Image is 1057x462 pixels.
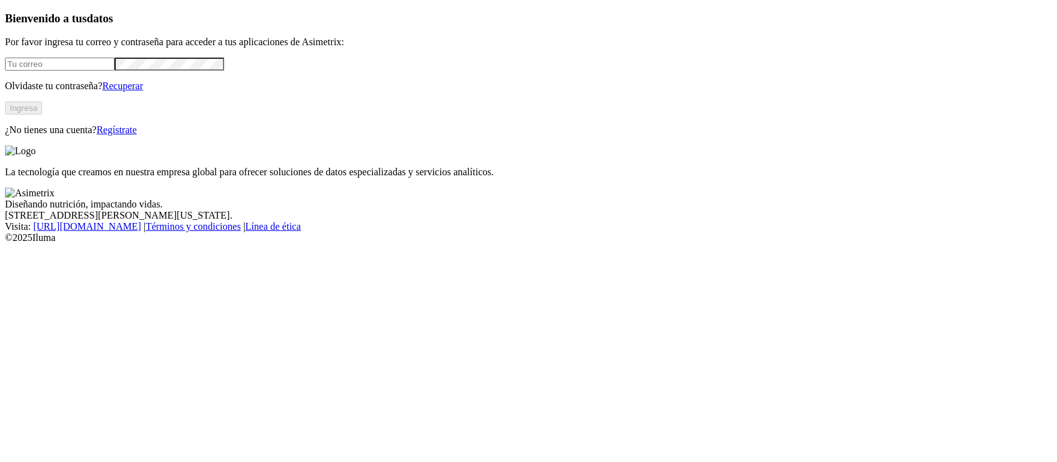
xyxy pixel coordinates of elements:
input: Tu correo [5,58,115,71]
a: [URL][DOMAIN_NAME] [33,221,141,232]
a: Términos y condiciones [146,221,241,232]
div: Diseñando nutrición, impactando vidas. [5,199,1052,210]
a: Recuperar [102,81,143,91]
h3: Bienvenido a tus [5,12,1052,25]
button: Ingresa [5,102,42,115]
div: [STREET_ADDRESS][PERSON_NAME][US_STATE]. [5,210,1052,221]
p: La tecnología que creamos en nuestra empresa global para ofrecer soluciones de datos especializad... [5,167,1052,178]
img: Asimetrix [5,188,54,199]
a: Línea de ética [245,221,301,232]
p: Olvidaste tu contraseña? [5,81,1052,92]
div: © 2025 Iluma [5,232,1052,243]
a: Regístrate [97,124,137,135]
img: Logo [5,146,36,157]
div: Visita : | | [5,221,1052,232]
p: Por favor ingresa tu correo y contraseña para acceder a tus aplicaciones de Asimetrix: [5,37,1052,48]
span: datos [87,12,113,25]
p: ¿No tienes una cuenta? [5,124,1052,136]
